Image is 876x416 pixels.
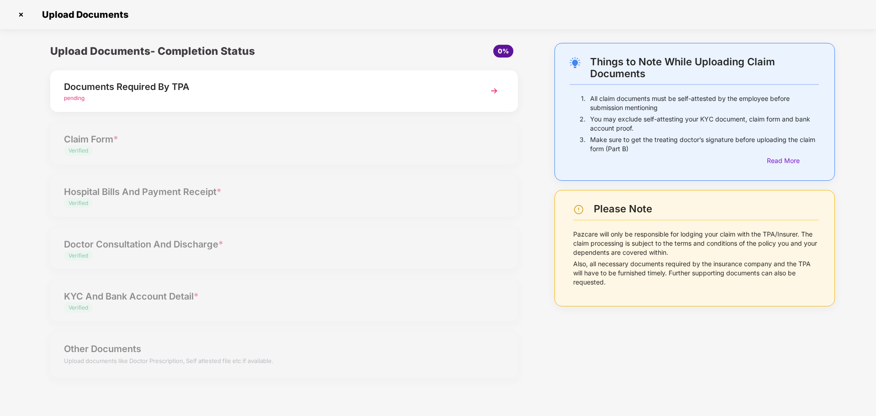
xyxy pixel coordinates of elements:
div: Documents Required By TPA [64,79,467,94]
div: Upload Documents- Completion Status [50,43,362,59]
img: svg+xml;base64,PHN2ZyBpZD0iV2FybmluZ18tXzI0eDI0IiBkYXRhLW5hbWU9Ildhcm5pbmcgLSAyNHgyNCIgeG1sbnM9Im... [573,204,584,215]
p: 1. [581,94,586,112]
span: 0% [498,47,509,55]
img: svg+xml;base64,PHN2ZyBpZD0iQ3Jvc3MtMzJ4MzIiIHhtbG5zPSJodHRwOi8vd3d3LnczLm9yZy8yMDAwL3N2ZyIgd2lkdG... [14,7,28,22]
p: 3. [580,135,586,153]
div: Things to Note While Uploading Claim Documents [590,56,819,79]
span: Upload Documents [33,9,133,20]
p: Also, all necessary documents required by the insurance company and the TPA will have to be furni... [573,259,819,287]
p: Pazcare will only be responsible for lodging your claim with the TPA/Insurer. The claim processin... [573,230,819,257]
img: svg+xml;base64,PHN2ZyBpZD0iTmV4dCIgeG1sbnM9Imh0dHA6Ly93d3cudzMub3JnLzIwMDAvc3ZnIiB3aWR0aD0iMzYiIG... [486,83,502,99]
div: Please Note [594,203,819,215]
p: Make sure to get the treating doctor’s signature before uploading the claim form (Part B) [590,135,819,153]
p: You may exclude self-attesting your KYC document, claim form and bank account proof. [590,115,819,133]
p: All claim documents must be self-attested by the employee before submission mentioning [590,94,819,112]
p: 2. [580,115,586,133]
span: pending [64,95,84,101]
img: svg+xml;base64,PHN2ZyB4bWxucz0iaHR0cDovL3d3dy53My5vcmcvMjAwMC9zdmciIHdpZHRoPSIyNC4wOTMiIGhlaWdodD... [570,57,580,68]
div: Read More [767,156,819,166]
